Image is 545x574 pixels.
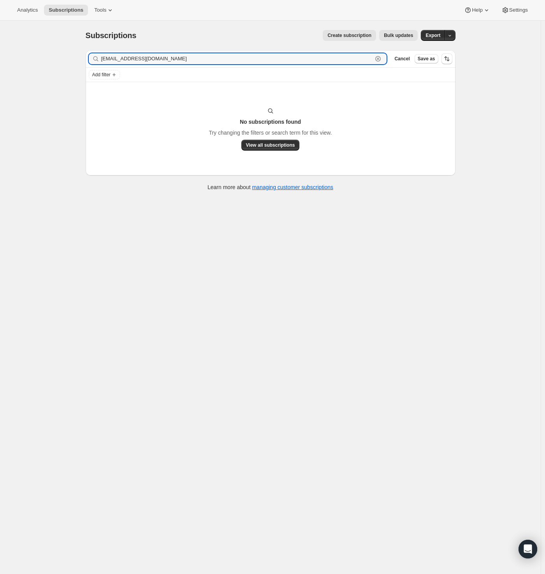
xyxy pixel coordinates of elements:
[415,54,438,63] button: Save as
[92,72,111,78] span: Add filter
[86,31,137,40] span: Subscriptions
[379,30,418,41] button: Bulk updates
[240,118,301,126] h3: No subscriptions found
[101,53,373,64] input: Filter subscribers
[425,32,440,39] span: Export
[441,53,452,64] button: Sort the results
[519,540,537,558] div: Open Intercom Messenger
[209,129,332,137] p: Try changing the filters or search term for this view.
[90,5,119,16] button: Tools
[323,30,376,41] button: Create subscription
[49,7,83,13] span: Subscriptions
[207,183,333,191] p: Learn more about
[17,7,38,13] span: Analytics
[472,7,482,13] span: Help
[327,32,371,39] span: Create subscription
[391,54,413,63] button: Cancel
[418,56,435,62] span: Save as
[459,5,495,16] button: Help
[44,5,88,16] button: Subscriptions
[374,55,382,63] button: Clear
[394,56,410,62] span: Cancel
[421,30,445,41] button: Export
[497,5,533,16] button: Settings
[94,7,106,13] span: Tools
[241,140,300,151] button: View all subscriptions
[12,5,42,16] button: Analytics
[509,7,528,13] span: Settings
[384,32,413,39] span: Bulk updates
[252,184,333,190] a: managing customer subscriptions
[246,142,295,148] span: View all subscriptions
[89,70,120,79] button: Add filter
